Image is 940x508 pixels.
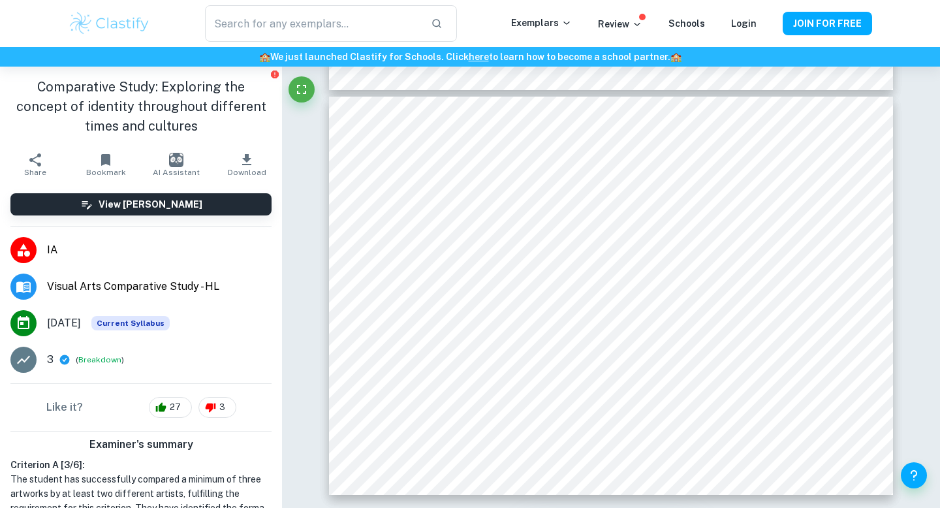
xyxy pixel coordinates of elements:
h6: Examiner's summary [5,437,277,452]
span: 🏫 [670,52,681,62]
button: Report issue [270,69,279,79]
button: AI Assistant [141,146,211,183]
h1: Comparative Study: Exploring the concept of identity throughout different times and cultures [10,77,272,136]
span: 27 [163,401,188,414]
span: 3 [212,401,232,414]
span: Current Syllabus [91,316,170,330]
img: Clastify logo [68,10,151,37]
button: Help and Feedback [901,462,927,488]
a: Login [731,18,757,29]
span: Bookmark [86,168,126,177]
h6: We just launched Clastify for Schools. Click to learn how to become a school partner. [3,50,937,64]
span: ( ) [76,354,124,366]
span: IA [47,242,272,258]
a: Schools [668,18,705,29]
div: This exemplar is based on the current syllabus. Feel free to refer to it for inspiration/ideas wh... [91,316,170,330]
p: Exemplars [511,16,572,30]
span: 🏫 [259,52,270,62]
button: Download [211,146,282,183]
button: Fullscreen [289,76,315,103]
h6: Criterion A [ 3 / 6 ]: [10,458,272,472]
p: 3 [47,352,54,368]
span: AI Assistant [153,168,200,177]
span: Visual Arts Comparative Study - HL [47,279,272,294]
button: Breakdown [78,354,121,366]
span: [DATE] [47,315,81,331]
button: View [PERSON_NAME] [10,193,272,215]
h6: View [PERSON_NAME] [99,197,202,212]
a: here [469,52,489,62]
button: Bookmark [70,146,141,183]
button: JOIN FOR FREE [783,12,872,35]
div: 27 [149,397,192,418]
input: Search for any exemplars... [205,5,420,42]
span: Download [228,168,266,177]
div: 3 [198,397,236,418]
img: AI Assistant [169,153,183,167]
p: Review [598,17,642,31]
h6: Like it? [46,400,83,415]
span: Share [24,168,46,177]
